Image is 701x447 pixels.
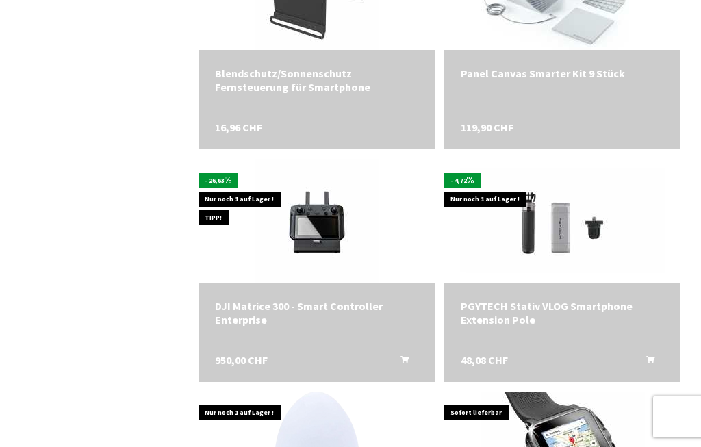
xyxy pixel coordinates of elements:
a: Panel Canvas Smarter Kit 9 Stück 119,90 CHF [461,66,664,80]
span: 119,90 CHF [461,120,513,134]
img: PGYTECH Stativ VLOG Smartphone Extension Pole [460,168,665,273]
div: PGYTECH Stativ VLOG Smartphone Extension Pole [461,299,664,327]
span: 16,96 CHF [215,120,262,134]
div: Panel Canvas Smarter Kit 9 Stück [461,66,664,80]
div: DJI Matrice 300 - Smart Controller Enterprise [215,299,418,327]
a: DJI Matrice 300 - Smart Controller Enterprise 950,00 CHF In den Warenkorb [215,299,418,327]
button: In den Warenkorb [384,353,417,371]
span: 950,00 CHF [215,353,268,367]
img: DJI Matrice 300 - Smart Controller Enterprise [255,159,379,283]
button: In den Warenkorb [630,353,663,371]
div: Blendschutz/Sonnenschutz Fernsteuerung für Smartphone [215,66,418,94]
a: Blendschutz/Sonnenschutz Fernsteuerung für Smartphone 16,96 CHF [215,66,418,94]
a: PGYTECH Stativ VLOG Smartphone Extension Pole 48,08 CHF In den Warenkorb [461,299,664,327]
span: 48,08 CHF [461,353,508,367]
